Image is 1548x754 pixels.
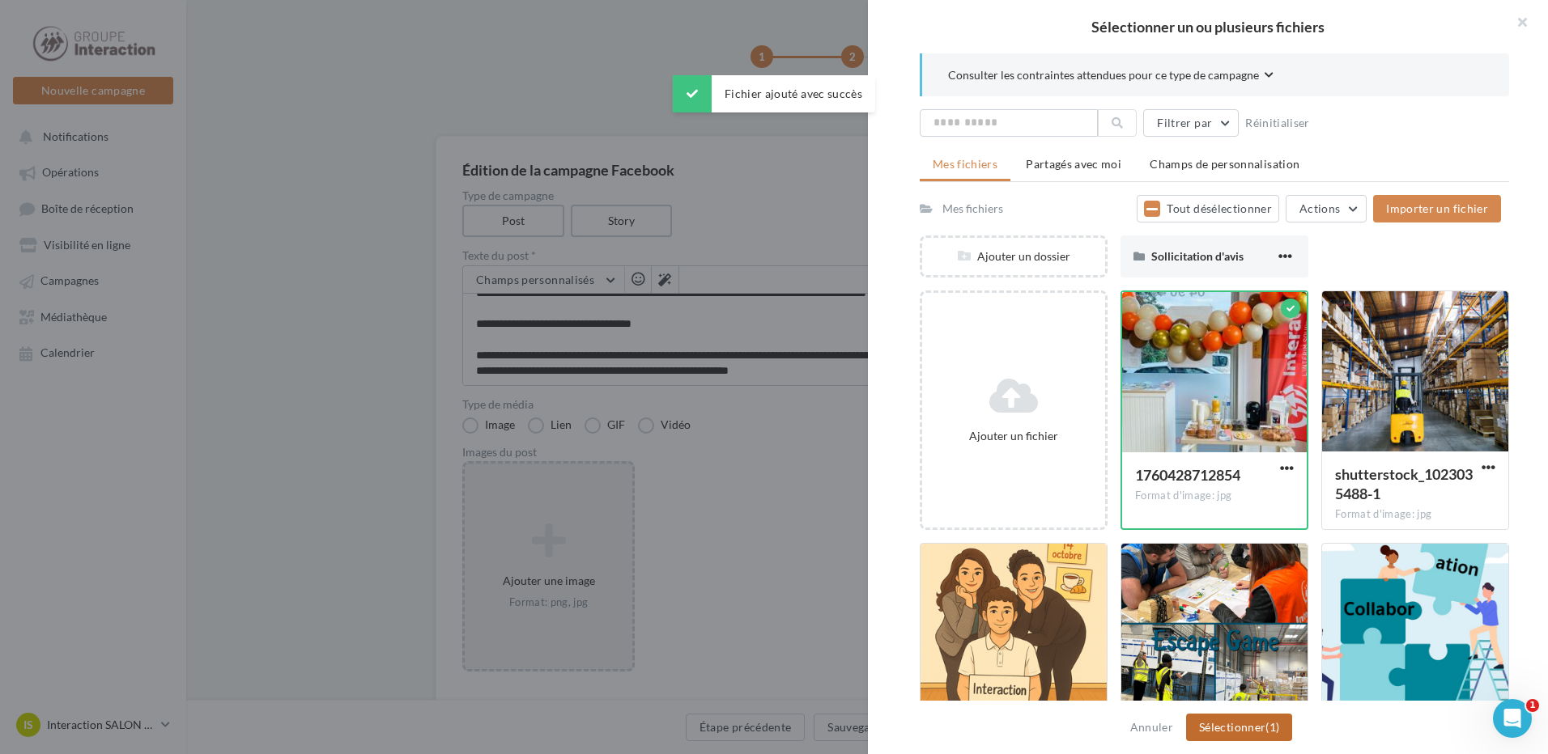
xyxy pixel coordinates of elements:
[942,201,1003,217] div: Mes fichiers
[948,67,1259,83] span: Consulter les contraintes attendues pour ce type de campagne
[1135,489,1294,503] div: Format d'image: jpg
[673,75,875,112] div: Fichier ajouté avec succès
[1026,157,1121,171] span: Partagés avec moi
[1186,714,1292,741] button: Sélectionner(1)
[948,66,1274,87] button: Consulter les contraintes attendues pour ce type de campagne
[1386,201,1488,215] span: Importer un fichier
[929,428,1099,444] div: Ajouter un fichier
[1137,195,1279,222] button: Tout désélectionner
[1124,718,1180,737] button: Annuler
[1286,195,1367,222] button: Actions
[1335,465,1473,502] span: shutterstock_1023035488-1
[1151,249,1244,263] span: Sollicitation d'avis
[933,157,997,171] span: Mes fichiers
[894,19,1522,34] h2: Sélectionner un ou plusieurs fichiers
[1335,507,1495,522] div: Format d'image: jpg
[1526,699,1539,712] span: 1
[1299,201,1340,215] span: Actions
[922,248,1105,265] div: Ajouter un dossier
[1143,109,1239,137] button: Filtrer par
[1150,157,1299,171] span: Champs de personnalisation
[1265,720,1279,734] span: (1)
[1239,113,1316,133] button: Réinitialiser
[1373,195,1501,222] button: Importer un fichier
[1135,466,1240,484] span: 1760428712854
[1493,699,1532,738] iframe: Intercom live chat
